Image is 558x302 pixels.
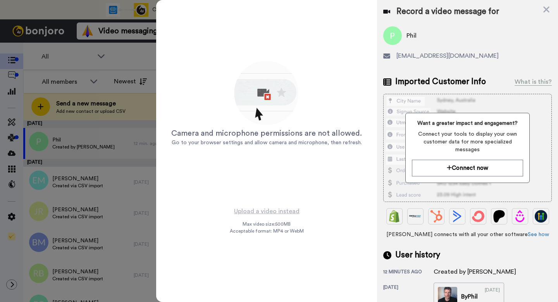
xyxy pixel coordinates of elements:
[472,210,484,223] img: ConvertKit
[232,60,301,128] img: allow-access.gif
[383,231,552,238] span: [PERSON_NAME] connects with all your other software
[434,267,516,276] div: Created by [PERSON_NAME]
[412,130,523,154] span: Connect your tools to display your own customer data for more specialized messages
[243,221,291,227] span: Max video size: 500 MB
[535,210,547,223] img: GoHighLevel
[383,269,434,276] div: 12 minutes ago
[430,210,443,223] img: Hubspot
[515,77,552,86] div: What is this?
[528,232,549,237] a: See how
[388,210,401,223] img: Shopify
[409,210,422,223] img: Ontraport
[395,249,440,261] span: User history
[172,140,362,145] span: Go to your browser settings and allow camera and microphone, then refresh.
[230,228,304,234] span: Acceptable format: MP4 or WebM
[514,210,526,223] img: Drip
[412,119,523,127] span: Want a greater impact and engagement?
[412,160,523,176] button: Connect now
[171,128,362,139] div: Camera and microphone permissions are not allowed.
[395,76,486,88] span: Imported Customer Info
[451,210,463,223] img: ActiveCampaign
[493,210,505,223] img: Patreon
[232,206,302,216] button: Upload a video instead
[461,292,478,301] div: By Phil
